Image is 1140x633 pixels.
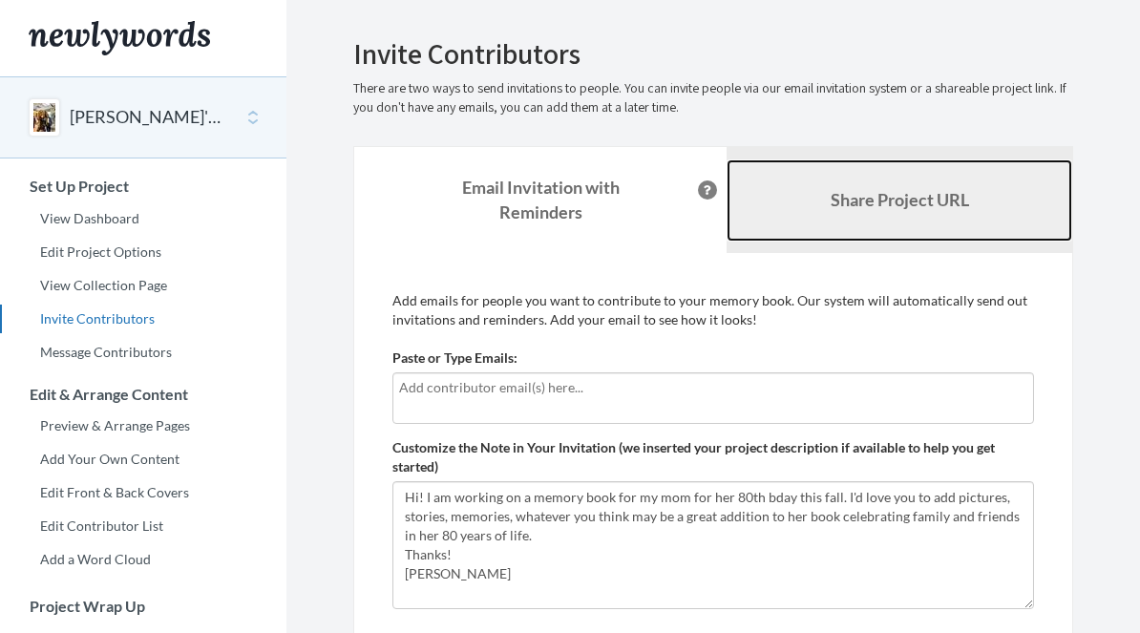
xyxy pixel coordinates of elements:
strong: Email Invitation with Reminders [462,177,620,222]
input: Add contributor email(s) here... [399,377,1027,398]
label: Paste or Type Emails: [392,348,517,368]
b: Share Project URL [831,189,969,210]
label: Customize the Note in Your Invitation (we inserted your project description if available to help ... [392,438,1034,476]
textarea: Hi! I am working on a memory book for my mom for her 80th bday this fall. I'd love you to add pic... [392,481,1034,609]
h3: Project Wrap Up [1,598,286,615]
h3: Edit & Arrange Content [1,386,286,403]
span: Support [40,13,109,31]
h2: Invite Contributors [353,38,1073,70]
p: There are two ways to send invitations to people. You can invite people via our email invitation ... [353,79,1073,117]
img: Newlywords logo [29,21,210,55]
h3: Set Up Project [1,178,286,195]
button: [PERSON_NAME]'s 80th Birthday Book [70,105,224,130]
p: Add emails for people you want to contribute to your memory book. Our system will automatically s... [392,291,1034,329]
